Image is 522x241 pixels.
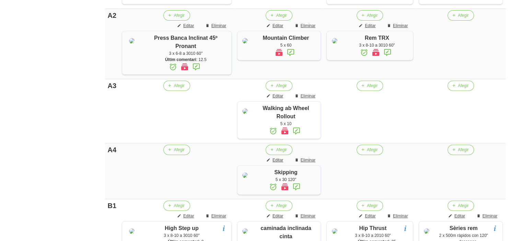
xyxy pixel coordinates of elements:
span: Skipping [274,169,298,175]
button: Eliminar [383,21,413,31]
span: Afegir [367,12,378,19]
button: Afegir [163,201,190,211]
button: Afegir [266,10,292,21]
span: Eliminar [211,23,226,29]
span: Editar [272,93,283,99]
button: Eliminar [290,21,321,31]
div: 5 x 60 [255,42,317,48]
span: Eliminar [301,213,315,219]
button: Editar [262,155,289,165]
span: Editar [365,23,375,29]
button: Afegir [357,201,383,211]
span: Afegir [276,12,287,19]
button: Afegir [163,81,190,91]
span: Afegir [174,147,184,153]
span: Sèries rem [450,225,478,231]
button: Afegir [448,145,474,155]
img: 8ea60705-12ae-42e8-83e1-4ba62b1261d5%2Factivities%2F43370-3-jpg.jpg [424,228,429,234]
img: 8ea60705-12ae-42e8-83e1-4ba62b1261d5%2Factivities%2Fcorrer-cinta-inclinada.jpg [242,228,248,234]
img: 8ea60705-12ae-42e8-83e1-4ba62b1261d5%2Factivities%2F69765-mountain-climber-jpg.jpg [242,38,248,44]
button: Eliminar [383,211,413,221]
button: Afegir [357,81,383,91]
span: Eliminar [393,23,408,29]
button: Afegir [266,81,292,91]
span: Afegir [367,203,378,209]
span: Walking ab Wheel Rollout [263,105,309,119]
span: Editar [183,213,194,219]
button: Afegir [266,201,292,211]
div: 3 x 6-8 a 3010 60" [143,50,228,57]
div: 3 x 8-10 a 2010 60" [344,232,409,239]
span: High Step up [165,225,199,231]
div: 3 x 8-10 a 3010 60" [143,232,228,239]
img: 8ea60705-12ae-42e8-83e1-4ba62b1261d5%2Factivities%2F99305-hip-thrust-jpg.jpg [332,228,337,234]
span: caminada inclinada cinta [260,225,311,239]
span: Editar [454,213,465,219]
span: Press Banca Inclinat 45º Pronant [154,35,218,49]
strong: Últim comentari [165,57,196,62]
img: 8ea60705-12ae-42e8-83e1-4ba62b1261d5%2Factivities%2F88717-rem-trx-jpg.jpg [332,38,337,44]
span: Editar [365,213,375,219]
img: 8ea60705-12ae-42e8-83e1-4ba62b1261d5%2Factivities%2F32537-walking-rollout-jpg.jpg [242,108,248,114]
span: Editar [272,213,283,219]
button: Editar [173,211,199,221]
span: Eliminar [301,157,315,163]
button: Afegir [357,145,383,155]
button: Eliminar [472,211,503,221]
span: Editar [272,157,283,163]
button: Eliminar [290,155,321,165]
span: Afegir [458,12,468,19]
button: Editar [355,21,381,31]
span: Afegir [458,147,468,153]
button: Eliminar [201,211,232,221]
button: Afegir [357,10,383,21]
div: 5 x 30 120" [255,177,317,183]
button: Eliminar [201,21,232,31]
button: Afegir [163,145,190,155]
span: Afegir [276,147,287,153]
span: Hip Thrust [359,225,386,231]
span: Afegir [276,83,287,89]
span: Mountain Climber [263,35,309,41]
span: Editar [272,23,283,29]
span: Afegir [367,83,378,89]
button: Editar [262,211,289,221]
div: B1 [108,201,117,211]
span: Afegir [276,203,287,209]
span: Afegir [458,83,468,89]
button: Editar [444,211,471,221]
span: Afegir [174,12,184,19]
span: Afegir [174,203,184,209]
div: A2 [108,10,117,21]
div: A3 [108,81,117,91]
img: 8ea60705-12ae-42e8-83e1-4ba62b1261d5%2Factivities%2F99195-skipping-jpg.jpg [242,172,248,178]
img: 8ea60705-12ae-42e8-83e1-4ba62b1261d5%2Factivities%2F5499-press-banca-inclinat-45-png.png [129,38,135,44]
button: Afegir [448,10,474,21]
button: Editar [262,21,289,31]
button: Afegir [163,10,190,21]
button: Eliminar [290,91,321,101]
div: : 12.5 [143,57,228,63]
button: Afegir [266,145,292,155]
button: Editar [262,91,289,101]
button: Afegir [448,201,474,211]
span: Eliminar [393,213,408,219]
div: 5 x 10 [255,121,317,127]
span: Rem TRX [365,35,389,41]
button: Afegir [448,81,474,91]
span: Eliminar [211,213,226,219]
span: Afegir [458,203,468,209]
span: Afegir [367,147,378,153]
span: Eliminar [301,93,315,99]
span: Editar [183,23,194,29]
img: 8ea60705-12ae-42e8-83e1-4ba62b1261d5%2Factivities%2F8567-high-step-up-jpg.jpg [129,228,135,234]
button: Editar [355,211,381,221]
span: Eliminar [301,23,315,29]
button: Eliminar [290,211,321,221]
button: Editar [173,21,199,31]
div: A4 [108,145,117,155]
span: Eliminar [483,213,497,219]
span: Afegir [174,83,184,89]
div: 3 x 8-10 a 3010 60" [344,42,409,48]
